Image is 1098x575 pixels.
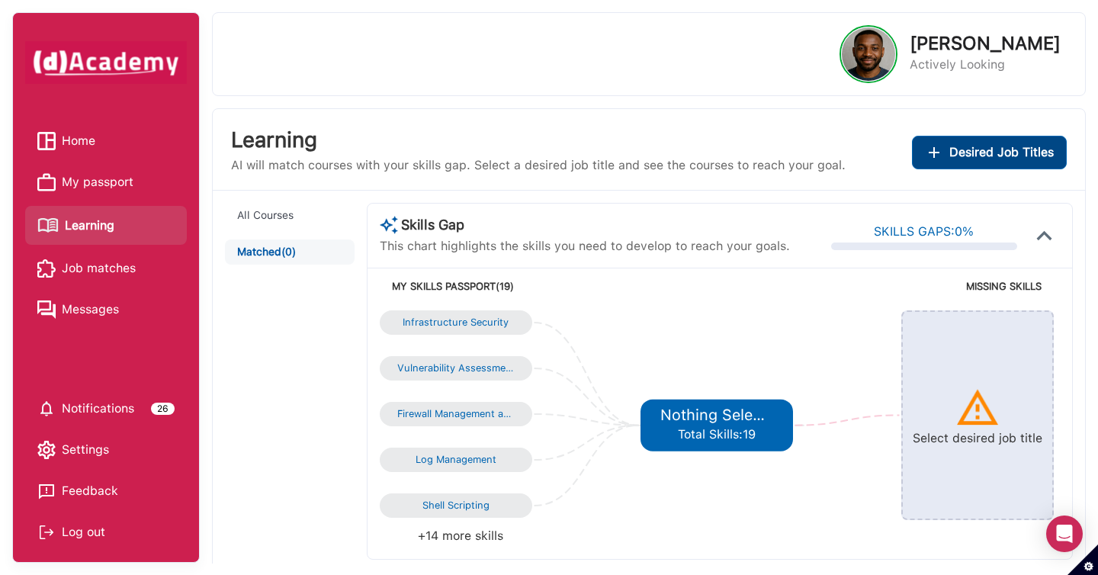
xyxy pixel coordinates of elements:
li: +14 more skills [380,525,720,547]
p: [PERSON_NAME] [910,34,1061,53]
span: My passport [62,171,133,194]
g: Edge from 4 to 5 [534,426,638,506]
h5: MY SKILLS PASSPORT (19) [392,281,717,293]
img: Profile [842,27,895,81]
a: Job matches iconJob matches [37,257,175,280]
h5: MISSING SKILLS [717,281,1042,293]
p: AI will match courses with your skills gap. Select a desired job title and see the courses to rea... [231,156,846,175]
div: Vulnerability Assessment [397,362,515,374]
div: Infrastructure Security [397,316,515,329]
div: Log Management [397,454,515,466]
img: AI Course Suggestion [380,216,398,234]
span: Job matches [62,257,136,280]
h3: Skills Gap [380,216,790,234]
a: Feedback [37,480,175,503]
span: Notifications [62,397,134,420]
img: setting [37,400,56,418]
g: Edge from 5 to 6 [795,416,899,426]
a: Home iconHome [37,130,175,153]
div: Firewall Management and Implementation [397,408,515,420]
img: Home icon [37,132,56,150]
button: Matched(0) [225,239,354,265]
img: setting [37,441,56,459]
span: Home [62,130,95,153]
img: Learning icon [37,212,59,239]
h5: Nothing Selected [660,406,772,424]
div: Open Intercom Messenger [1046,516,1083,552]
img: Job matches icon [37,259,56,278]
g: Edge from 1 to 5 [534,368,638,426]
span: Desired Job Titles [949,142,1054,163]
span: Learning [65,214,114,237]
img: dAcademy [25,41,187,84]
span: Messages [62,298,119,321]
img: icon [955,385,1000,431]
button: Add desired job titles [912,136,1067,169]
a: My passport iconMy passport [37,171,175,194]
g: Edge from 2 to 5 [534,414,638,426]
img: add icon [925,143,943,162]
g: Edge from 0 to 5 [534,323,638,426]
span: Settings [62,438,109,461]
div: Log out [37,521,175,544]
a: Learning iconLearning [37,212,175,239]
div: 26 [151,403,175,415]
a: Messages iconMessages [37,298,175,321]
img: icon [1029,220,1060,251]
img: Log out [37,523,56,541]
span: Total Skills: 19 [678,427,756,442]
g: Edge from 3 to 5 [534,426,638,460]
div: Shell Scripting [397,500,515,512]
img: My passport icon [37,173,56,191]
h3: Learning [231,127,846,153]
h6: Select desired job title [913,431,1042,445]
button: All Courses [225,203,354,228]
button: Set cookie preferences [1067,544,1098,575]
p: This chart highlights the skills you need to develop to reach your goals. [380,237,790,255]
img: Messages icon [37,300,56,319]
p: Actively Looking [910,56,1061,74]
img: feedback [37,482,56,500]
div: SKILLS GAPS: 0 % [874,221,974,243]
